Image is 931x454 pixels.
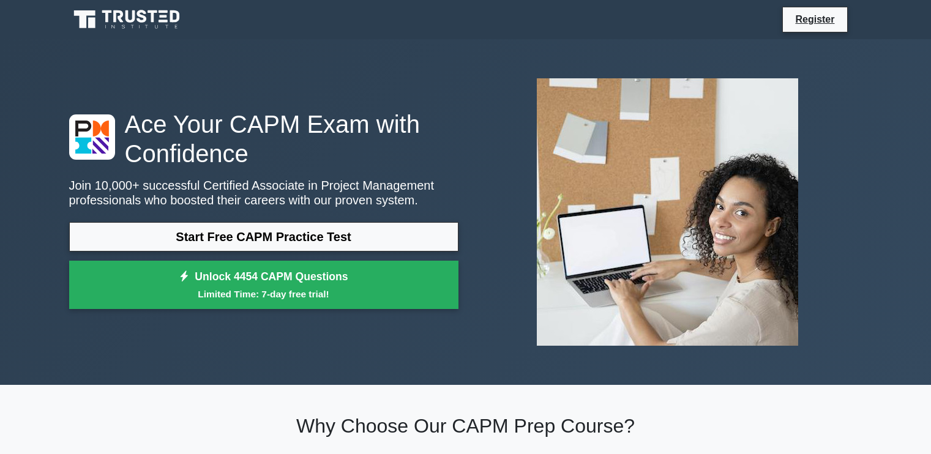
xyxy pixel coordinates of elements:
[84,287,443,301] small: Limited Time: 7-day free trial!
[788,12,842,27] a: Register
[69,110,458,168] h1: Ace Your CAPM Exam with Confidence
[69,178,458,207] p: Join 10,000+ successful Certified Associate in Project Management professionals who boosted their...
[69,414,862,437] h2: Why Choose Our CAPM Prep Course?
[69,222,458,251] a: Start Free CAPM Practice Test
[69,261,458,310] a: Unlock 4454 CAPM QuestionsLimited Time: 7-day free trial!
